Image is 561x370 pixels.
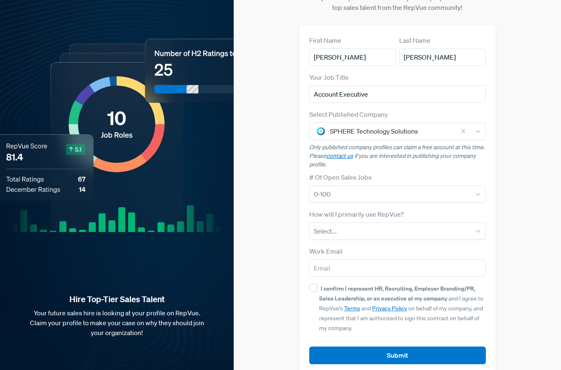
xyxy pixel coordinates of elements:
label: Select Published Company [309,109,388,119]
a: contact us [326,152,353,160]
input: Last Name [399,49,486,66]
button: Submit [309,347,486,364]
label: Your Job Title [309,72,349,82]
input: First Name [309,49,396,66]
a: Privacy Policy [372,305,407,312]
strong: I confirm I represent HR, Recruiting, Employer Branding/PR, Sales Leadership, or an executive at ... [319,284,475,302]
a: Terms [344,305,360,312]
img: SPHERE Technology Solutions [316,126,326,136]
input: Title [309,86,486,103]
input: Email [309,259,486,277]
label: First Name [309,35,341,45]
p: Only published company profiles can claim a free account at this time. Please if you are interest... [309,143,486,169]
label: # Of Open Sales Jobs [309,172,372,182]
p: Your future sales hire is looking at your profile on RepVue. Claim your profile to make your case... [13,308,221,338]
strong: Hire Top-Tier Sales Talent [13,294,221,305]
label: Work Email [309,246,343,256]
label: How will I primarily use RepVue? [309,209,404,219]
label: Last Name [399,35,430,45]
span: and I agree to RepVue’s and on behalf of my company, and represent that I am authorized to sign t... [319,285,483,332]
